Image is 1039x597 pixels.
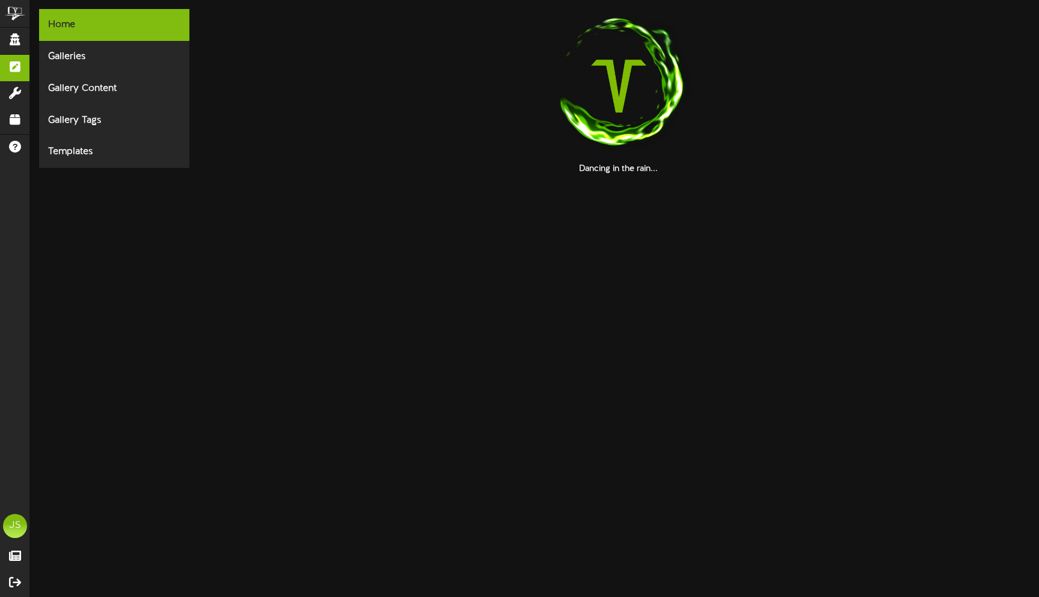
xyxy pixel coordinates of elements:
div: Templates [39,136,189,168]
strong: Dancing in the rain... [579,164,658,173]
div: Galleries [39,41,189,73]
div: Home [39,9,189,41]
div: Gallery Content [39,73,189,105]
div: Gallery Tags [39,105,189,137]
div: JS [3,514,27,538]
img: loading-spinner-1.png [542,9,696,163]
